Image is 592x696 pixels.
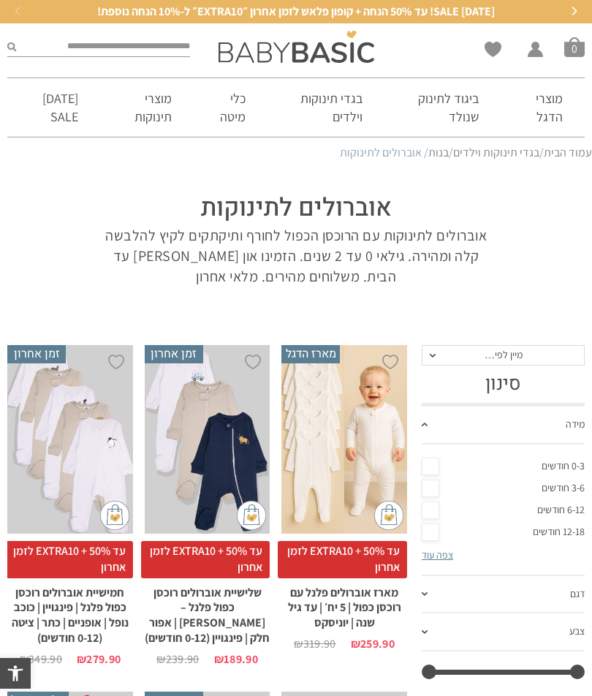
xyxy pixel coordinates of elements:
[278,541,407,578] span: עד 50% + EXTRA10 לזמן אחרון
[544,145,592,160] a: עמוד הבית
[374,501,403,530] img: cat-mini-atc.png
[20,651,62,667] bdi: 349.90
[422,576,585,614] a: דגם
[145,345,270,665] a: זמן אחרון שלישיית אוברולים רוכסן כפול פלנל - אריה | אפור חלק | פינגויין (0-12 חודשים) עד 50% + EX...
[219,31,374,63] img: Baby Basic בגדי תינוקות וילדים אונליין
[214,651,258,667] bdi: 189.90
[564,37,585,57] span: סל קניות
[145,578,270,646] h2: שלישיית אוברולים רוכסן כפול פלנל – [PERSON_NAME] | אפור חלק | פינגויין (0-12 חודשים)
[156,651,165,667] span: ₪
[563,1,585,23] button: Next
[422,613,585,651] a: צבע
[145,345,203,363] span: זמן אחרון
[141,541,270,578] span: עד 50% + EXTRA10 לזמן אחרון
[351,636,395,651] bdi: 259.90
[100,501,129,530] img: cat-mini-atc.png
[428,145,449,160] a: בנות
[564,37,585,57] a: סל קניות0
[100,78,194,137] a: מוצרי תינוקות
[7,578,133,646] h2: חמישיית אוברולים רוכסן כפול פלנל | פינגויין | כוכב נופל | אופניים | כתר | ציטה (0-12 חודשים)
[485,42,501,57] a: Wishlist
[453,145,539,160] a: בגדי תינוקות וילדים
[422,521,585,543] a: 12-18 חודשים
[422,406,585,445] a: מידה
[95,225,497,287] p: אוברולים לתינוקות עם הרוכסן הכפול לחורף ותיקתקים לקיץ להלבשה קלה ומהירה. גילאי 0 עד 2 שנים. הזמינ...
[194,78,267,137] a: כלי מיטה
[95,191,497,226] h1: אוברולים לתינוקות
[4,541,133,578] span: עד 50% + EXTRA10 לזמן אחרון
[294,636,335,651] bdi: 319.90
[237,501,266,530] img: cat-mini-atc.png
[281,345,407,650] a: מארז הדגל מארז אוברולים פלנל עם רוכסן כפול | 5 יח׳ | עד גיל שנה | יוניסקס עד 50% + EXTRA10 לזמן א...
[20,651,29,667] span: ₪
[294,636,303,651] span: ₪
[22,4,570,20] a: [DATE] SALE! עד 50% הנחה + קופון פלאש לזמן אחרון ״EXTRA10״ ל-10% הנחה נוספת!
[7,345,133,665] a: זמן אחרון חמישיית אוברולים רוכסן כפול פלנל | פינגויין | כוכב נופל | אופניים | כתר | ציטה (0-12 חו...
[77,651,121,667] bdi: 279.90
[97,4,495,20] span: [DATE] SALE! עד 50% הנחה + קופון פלאש לזמן אחרון ״EXTRA10״ ל-10% הנחה נוספת!
[156,651,199,667] bdi: 239.90
[422,477,585,499] a: 3-6 חודשים
[7,345,66,363] span: זמן אחרון
[351,636,360,651] span: ₪
[422,373,585,396] h3: סינון
[267,78,384,137] a: בגדי תינוקות וילדים
[281,345,340,363] span: מארז הדגל
[384,78,500,137] a: ביגוד לתינוק שנולד
[7,78,100,137] a: [DATE] SALE
[422,548,453,561] a: צפה עוד
[422,499,585,521] a: 6-12 חודשים
[485,42,501,62] span: Wishlist
[214,651,224,667] span: ₪
[501,78,585,137] a: מוצרי הדגל
[422,455,585,477] a: 0-3 חודשים
[485,348,523,361] span: מיין לפי…
[281,578,407,631] h2: מארז אוברולים פלנל עם רוכסן כפול | 5 יח׳ | עד גיל שנה | יוניסקס
[77,651,86,667] span: ₪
